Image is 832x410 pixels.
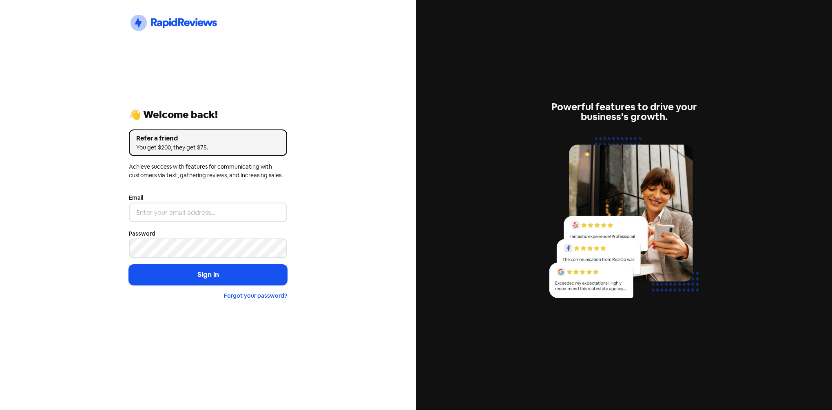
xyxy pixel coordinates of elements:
[129,203,287,222] input: Enter your email address...
[129,265,287,285] button: Sign in
[129,163,287,180] div: Achieve success with features for communicating with customers via text, gathering reviews, and i...
[545,102,703,122] div: Powerful features to drive your business's growth.
[129,230,155,238] label: Password
[129,110,287,120] div: 👋 Welcome back!
[136,134,280,143] div: Refer a friend
[545,131,703,307] img: reviews
[129,194,143,202] label: Email
[136,143,280,152] div: You get $200, they get $75.
[224,292,287,299] a: Forgot your password?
